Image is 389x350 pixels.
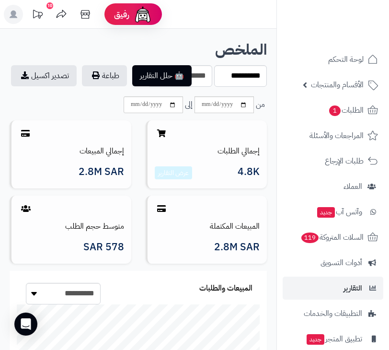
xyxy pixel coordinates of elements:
span: تطبيق المتجر [306,332,362,346]
span: السلات المتروكة [300,231,364,244]
span: 578 SAR [83,242,124,253]
a: الطلبات1 [283,99,383,122]
a: المراجعات والأسئلة [283,124,383,147]
a: طلبات الإرجاع [283,150,383,173]
a: لوحة التحكم [283,48,383,71]
span: رفيق [114,9,129,20]
span: 119 [301,232,319,244]
span: المراجعات والأسئلة [309,129,364,142]
span: جديد [307,334,324,345]
a: التطبيقات والخدمات [283,302,383,325]
a: السلات المتروكة119 [283,226,383,249]
span: طلبات الإرجاع [325,154,364,168]
span: وآتس آب [316,205,362,219]
img: ai-face.png [133,5,152,24]
div: Open Intercom Messenger [14,313,37,336]
a: تصدير اكسيل [11,65,77,86]
a: العملاء [283,175,383,198]
span: 2.8M SAR [79,166,124,177]
a: إجمالي المبيعات [80,145,124,157]
span: من [256,99,265,110]
span: الطلبات [328,104,364,117]
span: لوحة التحكم [328,53,364,66]
span: 2.8M SAR [214,242,260,253]
span: التقارير [343,281,362,295]
span: جديد [317,207,335,218]
a: وآتس آبجديد [283,200,383,223]
a: أدوات التسويق [283,251,383,274]
span: أدوات التسويق [320,256,362,269]
a: عرض التقارير [158,168,189,178]
span: العملاء [343,180,362,193]
img: logo-2.png [324,7,380,27]
h3: المبيعات والطلبات [199,284,252,293]
button: 🤖 حلل التقارير [132,65,192,86]
a: التقارير [283,277,383,300]
span: إلى [185,99,193,110]
span: 1 [329,105,341,117]
b: الملخص [215,38,267,61]
span: الأقسام والمنتجات [311,78,364,92]
span: 4.8K [238,166,260,180]
a: متوسط حجم الطلب [65,221,124,232]
span: التطبيقات والخدمات [304,307,362,320]
div: 10 [46,2,53,9]
a: المبيعات المكتملة [210,221,260,232]
button: طباعة [82,65,127,86]
a: تحديثات المنصة [25,5,49,26]
a: إجمالي الطلبات [217,145,260,157]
